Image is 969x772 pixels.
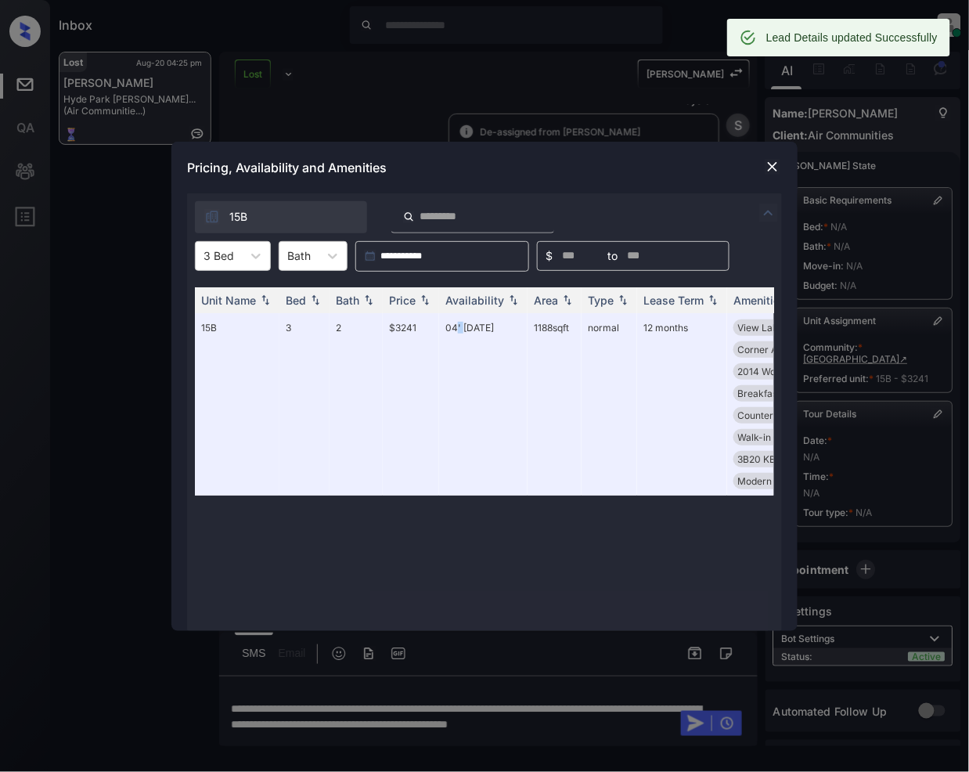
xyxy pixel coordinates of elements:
img: close [765,159,780,175]
td: $3241 [383,313,439,496]
td: 12 months [637,313,727,496]
img: icon-zuma [204,209,220,225]
img: sorting [506,294,521,305]
span: to [607,247,618,265]
div: Lease Term [643,294,704,307]
span: Walk-in Closets [738,431,807,443]
td: 04' [DATE] [439,313,528,496]
td: 2 [330,313,383,496]
span: 2014 Wood Floor... [738,366,819,377]
div: Unit Name [201,294,256,307]
span: Modern Kitchen [738,475,809,487]
div: Area [534,294,558,307]
div: Pricing, Availability and Amenities [171,142,798,193]
img: sorting [560,294,575,305]
div: Amenities [733,294,786,307]
span: $ [546,247,553,265]
img: sorting [417,294,433,305]
span: Breakfast Bar/n... [738,388,815,399]
td: normal [582,313,637,496]
span: 15B [229,208,247,225]
div: Availability [445,294,504,307]
td: 15B [195,313,279,496]
div: Price [389,294,416,307]
td: 3 [279,313,330,496]
img: sorting [258,294,273,305]
img: icon-zuma [759,204,778,222]
div: Lead Details updated Successfully [766,23,938,52]
span: Countertops Gra... [738,409,819,421]
img: sorting [308,294,323,305]
span: Corner Apartmen... [738,344,823,355]
img: sorting [615,294,631,305]
td: 1188 sqft [528,313,582,496]
span: 3B20 KB [738,453,776,465]
div: Bed [286,294,306,307]
div: Bath [336,294,359,307]
span: View Lake [738,322,784,334]
img: icon-zuma [403,210,415,224]
div: Type [588,294,614,307]
img: sorting [361,294,376,305]
img: sorting [705,294,721,305]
